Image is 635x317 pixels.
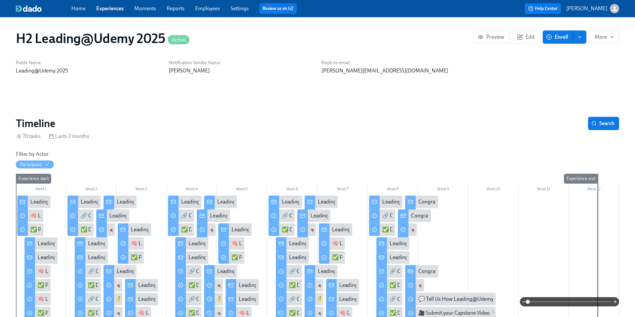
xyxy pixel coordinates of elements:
[116,186,167,194] div: Week 3
[24,251,58,264] div: Leading@Udemy: Week 1
[318,295,341,303] div: 🤔 Reflect
[204,293,223,305] div: 🤔 Reflect
[168,223,194,236] div: ✅ Do: Continue Practicing Your Skills
[418,198,537,205] div: Congratulations! You've completed all 4 Skill Sprints!
[88,254,146,261] div: Leading@Udemy: Week 2
[189,295,279,303] div: 🔗 Connect: Group Coaching Session #2
[16,133,41,140] div: 78 tasks
[588,117,619,130] button: Search
[376,251,410,264] div: Leading@Udemy: Week 8
[49,133,89,140] div: Lasts 2 months
[418,268,548,275] div: Congratulations! You've completed the Final Priority Skill!
[169,60,314,66] h6: Notification Sender Name
[75,251,108,264] div: Leading@Udemy: Week 2
[118,251,144,264] div: ✅ Put Your Coaching Skills into Practice
[217,309,334,317] div: 🚀 Track Your Progress: Coaching Post Skills Survey
[125,279,158,292] div: Leading@Udemy: Week 3
[30,212,115,219] div: 🧠 Learn: Mastering Decision Making
[168,37,190,42] span: Active
[38,240,96,247] div: Leading@Udemy: Week 1
[318,309,457,317] div: 🚀 Track Your Progress: Change Leadership Post Skills Survey
[297,209,331,222] div: Leading@Udemy: Skill 3 Sprint Complete!
[382,226,468,233] div: ✅ Do: Continue Practicing Your Skills
[566,4,619,13] button: [PERSON_NAME]
[88,282,173,289] div: ✅ Do: Continue Practicing Your Skills
[117,268,211,275] div: Leading@Udemy: Skill 1 Sprint Complete!
[276,237,309,250] div: Leading@Udemy: Week 6
[138,309,241,317] div: 🧠 Learn: Developing Your Coaching Mindset
[81,212,171,219] div: 🔗 Connect: Group Coaching Session #1
[418,295,527,303] div: 💬 Tell Us How Leading@Udemy Impacted You!
[390,282,475,289] div: ✅ Do: Continue Practicing Your Skills
[282,198,341,205] div: Leading@Udemy: Week 6
[131,254,222,261] div: ✅ Put Your Coaching Skills into Practice
[175,251,209,264] div: Leading@Udemy: Week 4
[513,30,540,44] button: Edit
[492,309,498,317] span: Work Email
[418,282,585,289] div: 🚀 Track Your Progress: Cross- Functional Collaboration Post Skills Survey
[318,198,412,205] div: Leading@Udemy: Skill 3 Sprint Complete!
[71,5,86,12] a: Home
[231,5,249,12] a: Settings
[197,223,216,236] div: 🚀 Track Your Progress: Coaching Post Skills Survey
[269,209,295,222] div: 🔗 Connect: Group Coaching Session #3
[20,161,42,168] div: Hide Participant
[239,309,360,317] div: 🧠 Learn: Key Strategies for Leading Through Change
[181,212,272,219] div: 🔗 Connect: Group Coaching Session #2
[16,30,190,46] h1: H2 Leading@Udemy 2025
[232,254,345,261] div: ✅ Put Your Change Leadership Skills into Practice
[382,198,441,205] div: Leading@Udemy: Week 8
[24,279,51,292] div: ✅ Put Your Decision-Making Skills into Practice
[473,30,510,44] button: Preview
[104,279,122,292] div: 🚀 Track Your Progress: Decision Making Post Skills Survey
[411,226,578,233] div: 🚀 Track Your Progress: Cross- Functional Collaboration Post Skills Survey
[319,237,345,250] div: 🧠 Learn: Cross-Functional Collaboration Skills to Drive Impact
[376,279,402,292] div: ✅ Do: Continue Practicing Your Skills
[131,226,189,233] div: Leading@Udemy: Week 3
[321,60,466,66] h6: Reply-to email
[382,212,474,219] div: 🔗 Connect: Group Coaching Session #4
[339,309,481,317] div: 🧠 Learn: Cross-Functional Collaboration Skills to Drive Impact
[332,226,390,233] div: Leading@Udemy: Week 7
[197,209,230,222] div: Leading@Udemy: Skill 2 Sprint Complete!
[24,265,51,278] div: 🧠 Learn: Mastering Decision Making
[289,309,374,317] div: ✅ Do: Continue Practicing Your Skills
[232,240,353,247] div: 🧠 Learn: Key Strategies for Leading Through Change
[217,295,240,303] div: 🤔 Reflect
[175,293,201,305] div: 🔗 Connect: Group Coaching Session #2
[16,5,42,12] img: dado
[339,295,398,303] div: Leading@Udemy: Week 7
[269,223,295,236] div: ✅ Do: Continue Practicing Your Skills
[16,60,161,66] h6: Public Name
[210,212,304,219] div: Leading@Udemy: Skill 2 Sprint Complete!
[167,5,185,12] a: Reports
[131,240,233,247] div: 🧠 Learn: Developing Your Coaching Mindset
[289,254,348,261] div: Leading@Udemy: Week 6
[479,34,504,40] span: Preview
[17,196,51,208] div: Leading@Udemy: Week 1
[88,295,179,303] div: 🔗 Connect: Group Coaching Session #1
[117,282,249,289] div: 🚀 Track Your Progress: Decision Making Post Skills Survey
[17,209,43,222] div: 🧠 Learn: Mastering Decision Making
[30,226,139,233] div: ✅ Put Your Decision-Making Skills into Practice
[595,34,614,40] span: More
[305,293,323,305] div: 🤔 Reflect
[239,282,297,289] div: Leading@Udemy: Week 5
[311,212,405,219] div: Leading@Udemy: Skill 3 Sprint Complete!
[289,295,380,303] div: 🔗 Connect: Group Coaching Session #3
[189,309,274,317] div: ✅ Do: Continue Practicing Your Skills
[175,279,201,292] div: ✅ Do: Continue Practicing Your Skills
[369,223,395,236] div: ✅ Do: Continue Practicing Your Skills
[276,279,302,292] div: ✅ Do: Continue Practicing Your Skills
[167,186,217,194] div: Week 4
[218,251,244,264] div: ✅ Put Your Change Leadership Skills into Practice
[189,282,274,289] div: ✅ Do: Continue Practicing Your Skills
[88,268,179,275] div: 🔗 Connect: Group Coaching Session #1
[276,265,302,278] div: 🔗 Connect: Group Coaching Session #3
[297,223,316,236] div: 🚀 Track Your Progress: Change Leadership Post Skills Survey
[17,223,43,236] div: ✅ Put Your Decision-Making Skills into Practice
[326,279,360,292] div: Leading@Udemy: Week 7
[109,212,203,219] div: Leading@Udemy: Skill 1 Sprint Complete!
[518,34,534,40] span: Edit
